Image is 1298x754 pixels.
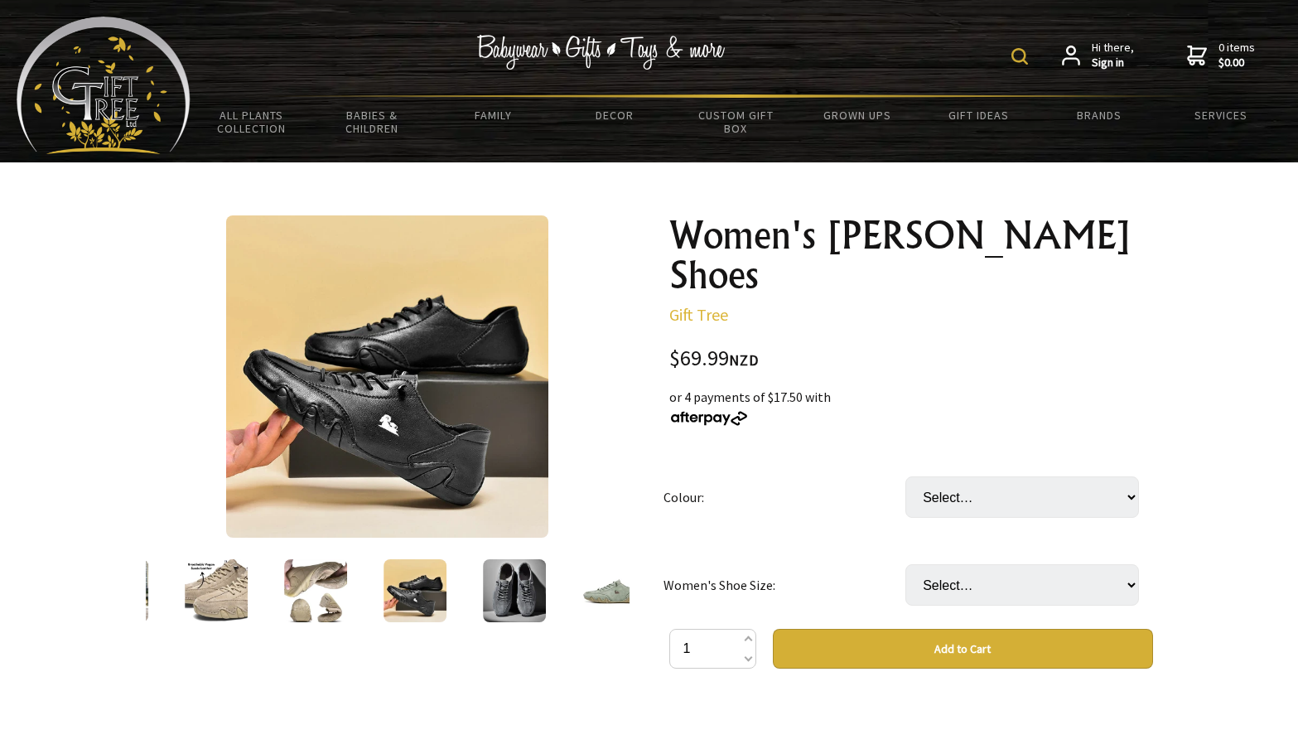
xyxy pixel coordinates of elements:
[185,559,248,622] img: Women's Aron Barefoot Shoes
[669,348,1153,370] div: $69.99
[1011,48,1028,65] img: product search
[675,98,796,146] a: Custom Gift Box
[554,98,675,133] a: Decor
[663,541,905,629] td: Women's Shoe Size:
[669,411,749,426] img: Afterpay
[582,559,645,622] img: Women's Aron Barefoot Shoes
[483,559,546,622] img: Women's Aron Barefoot Shoes
[1039,98,1160,133] a: Brands
[17,17,191,154] img: Babyware - Gifts - Toys and more...
[433,98,554,133] a: Family
[669,387,1153,427] div: or 4 payments of $17.50 with
[311,98,432,146] a: Babies & Children
[797,98,918,133] a: Grown Ups
[226,215,548,538] img: Women's Aron Barefoot Shoes
[1092,41,1134,70] span: Hi there,
[1218,56,1255,70] strong: $0.00
[663,453,905,541] td: Colour:
[1218,40,1255,70] span: 0 items
[1187,41,1255,70] a: 0 items$0.00
[1160,98,1281,133] a: Services
[1062,41,1134,70] a: Hi there,Sign in
[477,35,726,70] img: Babywear - Gifts - Toys & more
[918,98,1039,133] a: Gift Ideas
[773,629,1153,669] button: Add to Cart
[284,559,347,622] img: Women's Aron Barefoot Shoes
[669,304,728,325] a: Gift Tree
[669,215,1153,295] h1: Women's [PERSON_NAME] Shoes
[729,350,759,370] span: NZD
[384,559,446,622] img: Women's Aron Barefoot Shoes
[85,559,148,622] img: Women's Aron Barefoot Shoes
[191,98,311,146] a: All Plants Collection
[1092,56,1134,70] strong: Sign in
